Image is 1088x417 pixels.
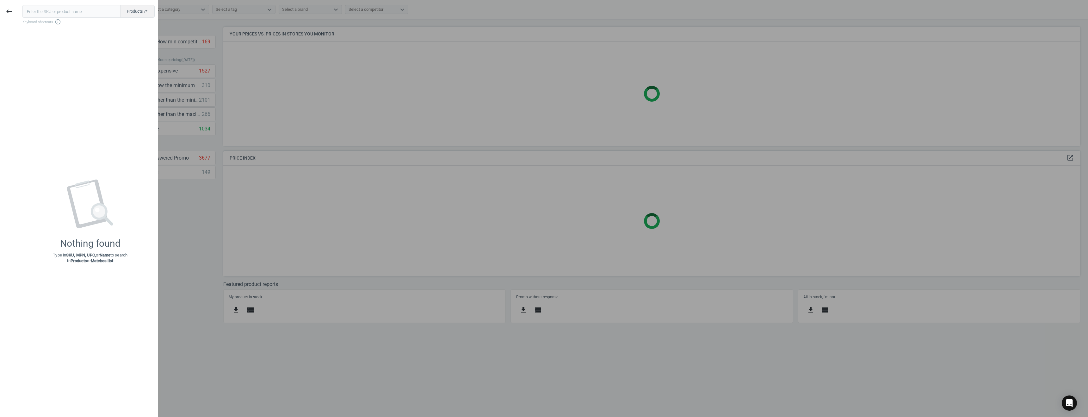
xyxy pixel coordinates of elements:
i: keyboard_backspace [5,8,13,15]
div: Nothing found [60,238,121,249]
div: Open Intercom Messenger [1062,395,1077,411]
strong: Products [71,258,87,263]
button: Productsswap_horiz [120,5,155,18]
i: swap_horiz [143,9,148,14]
i: info_outline [55,19,61,25]
input: Enter the SKU or product name [22,5,121,18]
span: Keyboard shortcuts [22,19,155,25]
strong: Name [100,253,110,257]
strong: Matches list [91,258,113,263]
strong: SKU, MPN, UPC, [66,253,96,257]
span: Products [127,9,148,14]
button: keyboard_backspace [2,4,16,19]
p: Type in or to search in or [53,252,127,264]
